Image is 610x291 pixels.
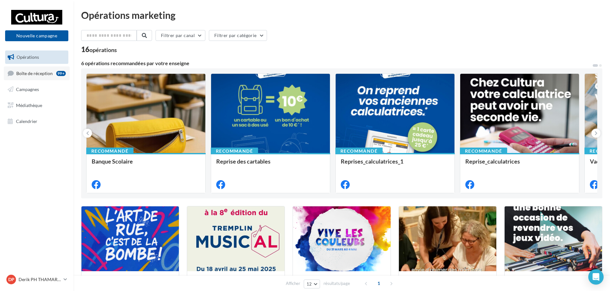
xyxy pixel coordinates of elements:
[5,273,68,286] a: DP Derik PH THAMARET
[5,30,68,41] button: Nouvelle campagne
[8,276,14,283] span: DP
[341,158,403,165] span: Reprises_calculatrices_1
[56,71,66,76] div: 99+
[324,280,350,287] span: résultats/page
[4,66,70,80] a: Boîte de réception99+
[460,148,507,155] div: Recommandé
[16,70,53,76] span: Boîte de réception
[211,148,258,155] div: Recommandé
[81,10,602,20] div: Opérations marketing
[4,99,70,112] a: Médiathèque
[156,30,205,41] button: Filtrer par canal
[335,148,383,155] div: Recommandé
[92,158,133,165] span: Banque Scolaire
[81,46,117,53] div: 16
[16,103,42,108] span: Médiathèque
[216,158,271,165] span: Reprise des cartables
[4,50,70,64] a: Opérations
[588,269,604,285] div: Open Intercom Messenger
[86,148,133,155] div: Recommandé
[307,281,312,287] span: 12
[374,278,384,288] span: 1
[16,118,37,124] span: Calendrier
[81,61,592,66] div: 6 opérations recommandées par votre enseigne
[209,30,267,41] button: Filtrer par catégorie
[19,276,61,283] p: Derik PH THAMARET
[17,54,39,60] span: Opérations
[4,83,70,96] a: Campagnes
[4,115,70,128] a: Calendrier
[465,158,520,165] span: Reprise_calculatrices
[286,280,300,287] span: Afficher
[89,47,117,53] div: opérations
[16,87,39,92] span: Campagnes
[304,280,320,288] button: 12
